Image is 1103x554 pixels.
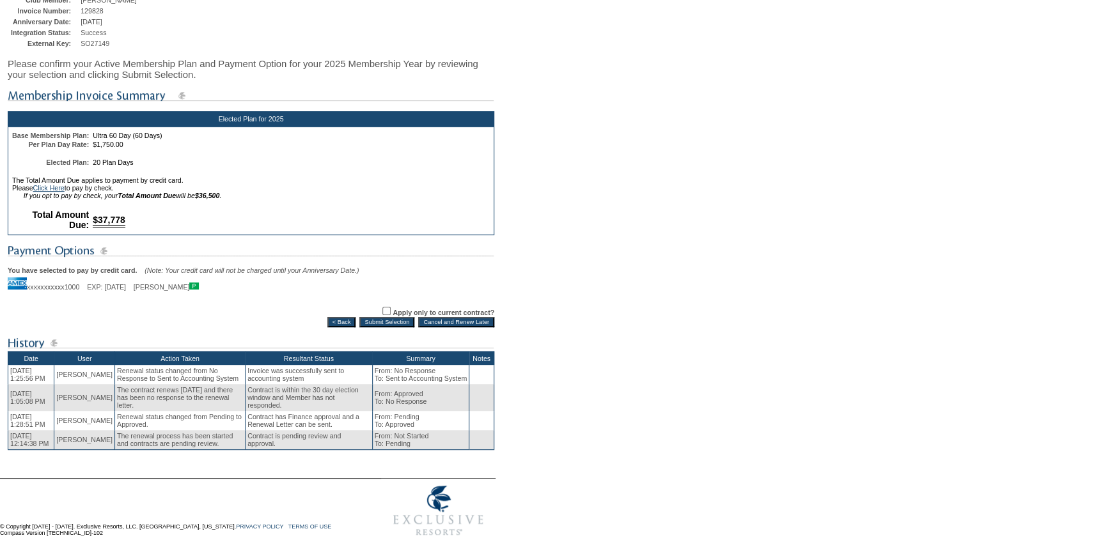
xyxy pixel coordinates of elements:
[246,384,373,411] td: Contract is within the 30 day election window and Member has not responded.
[246,430,373,450] td: Contract is pending review and approval.
[359,317,414,327] input: Submit Selection
[8,351,54,365] th: Date
[11,18,77,26] td: Anniversary Date:
[118,192,176,199] b: Total Amount Due
[33,210,90,230] b: Total Amount Due:
[114,411,245,430] td: Renewal status changed from Pending to Approved.
[81,18,102,26] span: [DATE]
[246,351,373,365] th: Resultant Status
[8,266,137,274] b: You have selected to pay by credit card.
[93,215,125,227] span: $37,778
[24,192,222,199] i: If you opt to pay by check, your will be .
[8,365,54,384] td: [DATE] 1:25:56 PM
[114,365,245,384] td: Renewal status changed from No Response to Sent to Accounting System
[54,430,115,450] td: [PERSON_NAME]
[236,523,283,530] a: PRIVACY POLICY
[246,365,373,384] td: Invoice was successfully sent to accounting system
[11,29,77,36] td: Integration Status:
[8,274,494,291] div: xxxxxxxxxxx1000 EXP: [DATE] [PERSON_NAME]
[195,192,220,199] b: $36,500
[8,111,494,127] div: Elected Plan for 2025
[114,384,245,411] td: The contract renews [DATE] and there has been no response to the renewal letter.
[11,176,491,199] td: The Total Amount Due applies to payment by credit card. Please to pay by check.
[12,132,89,139] b: Base Membership Plan:
[11,7,77,15] td: Invoice Number:
[372,384,469,411] td: From: Approved To: No Response
[91,132,491,139] td: Ultra 60 Day (60 Days)
[327,317,356,327] input: < Back
[54,365,115,384] td: [PERSON_NAME]
[246,411,373,430] td: Contract has Finance approval and a Renewal Letter can be sent.
[114,351,245,365] th: Action Taken
[54,384,115,411] td: [PERSON_NAME]
[91,158,491,166] td: 20 Plan Days
[28,141,89,148] b: Per Plan Day Rate:
[8,52,494,86] div: Please confirm your Active Membership Plan and Payment Option for your 2025 Membership Year by re...
[114,430,245,450] td: The renewal process has been started and contracts are pending review.
[8,277,27,289] img: icon_cc_amex.gif
[91,141,491,148] td: $1,750.00
[8,243,494,259] img: subTtlPaymentOptions.gif
[81,7,104,15] span: 129828
[8,411,54,430] td: [DATE] 1:28:51 PM
[393,309,494,316] label: Apply only to current contract?
[372,430,469,450] td: From: Not Started To: Pending
[381,479,496,542] img: Exclusive Resorts
[372,411,469,430] td: From: Pending To: Approved
[54,411,115,430] td: [PERSON_NAME]
[46,158,89,166] b: Elected Plan:
[81,29,106,36] span: Success
[372,365,469,384] td: From: No Response To: Sent to Accounting System
[81,40,109,47] span: SO27149
[8,430,54,450] td: [DATE] 12:14:38 PM
[288,523,332,530] a: TERMS OF USE
[8,88,494,104] img: subTtlMembershipInvoiceSummary.gif
[189,282,199,289] img: icon_primary.gif
[418,317,494,327] input: Cancel and Renew Later
[469,351,494,365] th: Notes
[8,384,54,411] td: [DATE] 1:05:08 PM
[11,40,77,47] td: External Key:
[8,335,494,351] img: subTtlHistory.gif
[372,351,469,365] th: Summary
[54,351,115,365] th: User
[145,266,359,274] span: (Note: Your credit card will not be charged until your Anniversary Date.)
[33,184,65,192] a: Click Here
